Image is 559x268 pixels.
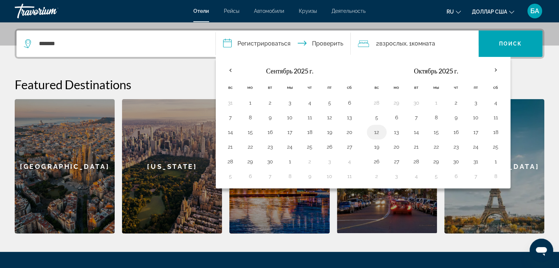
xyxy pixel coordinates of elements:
button: Day 10 [490,112,502,123]
font: ru [447,9,454,15]
button: Day 30 [225,98,236,108]
button: Day 2 [391,171,402,181]
button: Day 30 [411,98,422,108]
font: Рейсы [224,8,239,14]
a: [GEOGRAPHIC_DATA] [15,99,115,233]
button: Day 5 [324,98,336,108]
button: Day 6 [411,112,422,123]
button: Day 10 [344,171,355,181]
button: Previous month [221,62,240,79]
button: Day 26 [324,142,336,152]
button: Day 2 [264,98,276,108]
button: Day 11 [371,127,383,137]
button: Day 7 [430,112,442,123]
button: Day 30 [470,156,482,167]
button: Day 4 [430,171,442,181]
button: Day 3 [411,171,422,181]
button: Day 13 [411,127,422,137]
button: Day 4 [371,112,383,123]
button: Day 2 [470,98,482,108]
button: Day 3 [344,156,355,167]
button: Day 6 [264,171,276,181]
button: Day 20 [411,142,422,152]
button: Day 12 [324,112,336,123]
button: Day 29 [244,156,256,167]
button: Day 9 [470,112,482,123]
a: Деятельность [332,8,366,14]
button: Day 25 [371,156,383,167]
font: 2 [376,40,379,47]
button: Day 24 [490,142,502,152]
button: Day 21 [430,142,442,152]
button: Day 31 [430,98,442,108]
button: В следующем месяце [486,62,506,79]
button: Day 19 [324,127,336,137]
button: Day 16 [470,127,482,137]
a: Отели [193,8,209,14]
button: Day 4 [304,98,316,108]
button: Day 18 [304,127,316,137]
button: Day 5 [391,112,402,123]
button: Day 21 [225,142,236,152]
button: Day 14 [430,127,442,137]
a: [US_STATE] [122,99,222,233]
button: Изменить валюту [472,6,514,17]
a: Травориум [15,1,88,21]
button: Day 31 [490,156,502,167]
button: Day 5 [450,171,462,181]
button: Day 13 [344,112,355,123]
button: Day 28 [371,98,383,108]
font: Октябрь 2025 г. [414,67,458,75]
button: Меню пользователя [525,3,544,19]
button: Day 15 [244,127,256,137]
button: Day 6 [344,98,355,108]
button: Day 7 [490,171,502,181]
button: Day 26 [391,156,402,167]
button: Day 1 [304,156,316,167]
font: доллар США [472,9,507,15]
button: Day 7 [225,112,236,123]
button: Day 25 [304,142,316,152]
button: Day 11 [304,112,316,123]
button: Day 17 [490,127,502,137]
button: Day 22 [450,142,462,152]
button: Day 19 [391,142,402,152]
button: Day 6 [470,171,482,181]
font: взрослых [379,40,406,47]
h2: Featured Destinations [15,77,544,92]
button: Day 1 [450,98,462,108]
button: Day 3 [490,98,502,108]
button: Day 1 [244,98,256,108]
div: Виджет поиска [17,30,542,57]
font: Поиск [499,41,522,47]
button: Day 23 [470,142,482,152]
button: Day 9 [324,171,336,181]
button: Day 28 [430,156,442,167]
button: Day 2 [324,156,336,167]
a: Автомобили [254,8,284,14]
font: БА [530,7,539,15]
button: Day 4 [225,171,236,181]
button: Day 18 [371,142,383,152]
button: Даты заезда и выезда [216,30,351,57]
iframe: Кнопка запуска окна обмена сообщениями [530,239,553,262]
button: Day 8 [244,112,256,123]
button: Day 22 [244,142,256,152]
font: Сентябрь 2025 г. [266,67,314,75]
button: Day 29 [391,98,402,108]
button: Day 27 [411,156,422,167]
button: Day 28 [225,156,236,167]
button: Day 31 [284,156,296,167]
font: комната [411,40,435,47]
button: Поиск [479,30,542,57]
button: Day 3 [284,98,296,108]
button: Day 20 [344,127,355,137]
button: Day 16 [264,127,276,137]
button: Day 29 [450,156,462,167]
a: Круизы [299,8,317,14]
